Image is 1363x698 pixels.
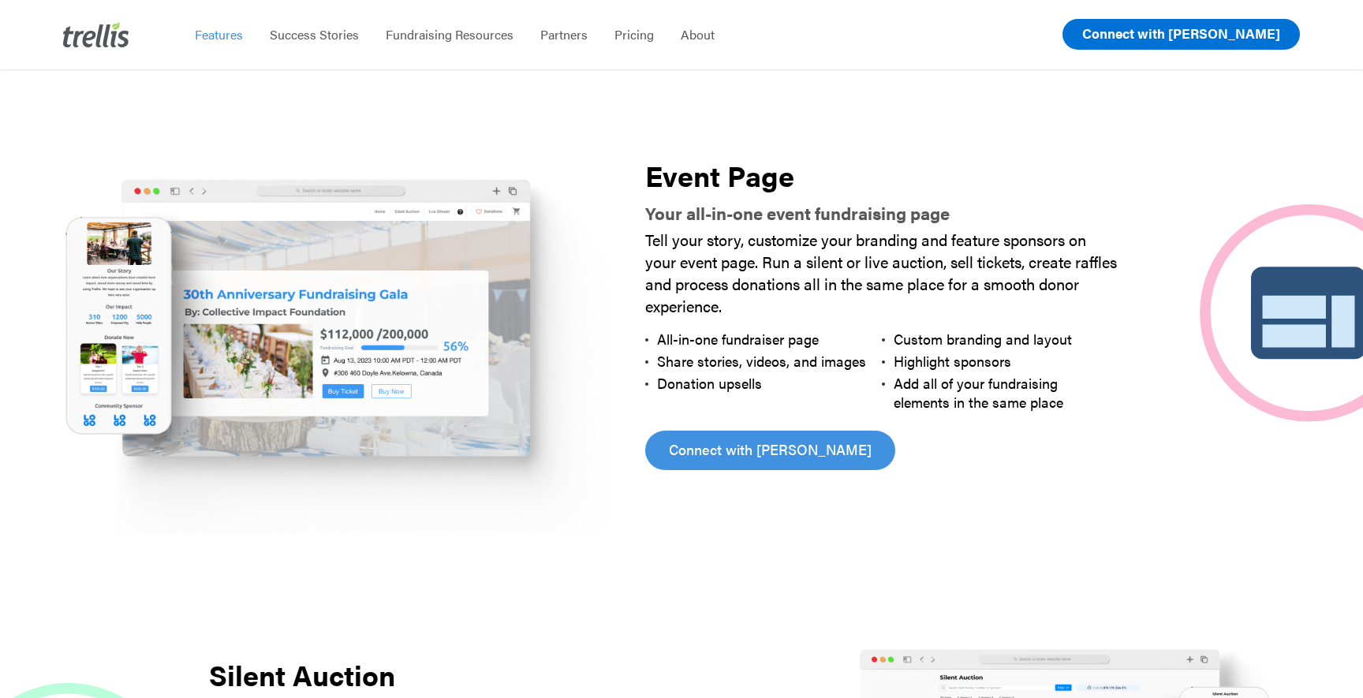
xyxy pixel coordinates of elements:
[181,27,256,43] a: Features
[667,27,728,43] a: About
[614,25,654,43] span: Pricing
[63,22,129,47] img: Trellis
[894,351,1011,371] span: Highlight sponsors
[657,373,762,393] span: Donation upsells
[894,329,1072,349] span: Custom branding and layout
[601,27,667,43] a: Pricing
[256,27,372,43] a: Success Stories
[645,200,950,225] strong: Your all-in-one event fundraising page
[386,25,513,43] span: Fundraising Resources
[645,155,794,196] strong: Event Page
[372,27,527,43] a: Fundraising Resources
[270,25,359,43] span: Success Stories
[645,431,895,470] a: Connect with [PERSON_NAME]
[657,351,866,371] span: Share stories, videos, and images
[669,439,872,461] span: Connect with [PERSON_NAME]
[1062,19,1300,50] a: Connect with [PERSON_NAME]
[527,27,601,43] a: Partners
[681,25,715,43] span: About
[894,373,1063,412] span: Add all of your fundraising elements in the same place
[540,25,588,43] span: Partners
[657,329,819,349] span: All-in-one fundraiser page
[1082,24,1280,43] span: Connect with [PERSON_NAME]
[645,228,1117,317] span: Tell your story, customize your branding and feature sponsors on your event page. Run a silent or...
[209,654,395,695] strong: Silent Auction
[195,25,243,43] span: Features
